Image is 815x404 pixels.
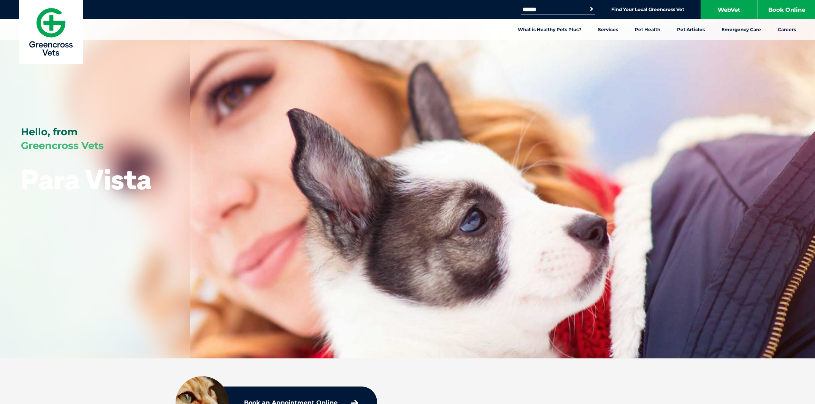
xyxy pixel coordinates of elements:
button: Search [588,5,595,13]
h1: Para Vista [21,164,152,194]
a: What is Healthy Pets Plus? [509,19,590,40]
span: Greencross Vets [21,139,104,152]
a: Pet Health [626,19,669,40]
a: Careers [769,19,804,40]
span: Hello, from [21,126,78,138]
a: Services [590,19,626,40]
a: Find Your Local Greencross Vet [611,6,684,13]
a: Emergency Care [713,19,769,40]
a: Pet Articles [669,19,713,40]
